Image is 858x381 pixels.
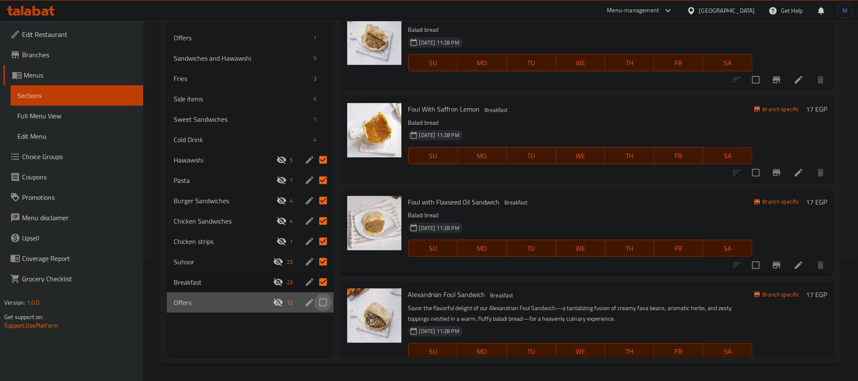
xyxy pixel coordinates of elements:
[22,253,136,263] span: Coverage Report
[174,277,274,287] div: Breakfast
[310,34,320,42] span: 1
[482,105,512,115] span: Breakfast
[11,106,143,126] a: Full Menu View
[707,150,749,162] span: SA
[658,150,700,162] span: FR
[412,150,454,162] span: SU
[556,54,605,71] button: WE
[273,257,283,267] svg: Inactive section
[283,277,296,287] div: items
[3,146,143,167] a: Choice Groups
[347,11,401,65] img: Foul Sandwich
[283,258,296,266] span: 23
[461,150,504,162] span: MO
[310,115,320,123] span: 1
[3,187,143,207] a: Promotions
[167,48,334,68] div: Sandwiches and Hawawshi5
[747,256,765,274] span: Select to update
[174,155,277,165] div: Hawawshi
[759,105,803,113] span: Branch specific
[3,167,143,187] a: Coupons
[806,11,828,22] h6: 14 EGP
[310,75,320,83] span: 3
[310,136,320,144] span: 4
[458,54,507,71] button: MO
[510,242,553,255] span: TU
[605,147,654,164] button: TH
[811,255,831,275] button: delete
[17,90,136,101] span: Sections
[303,174,316,187] button: edit
[703,240,753,257] button: SA
[167,231,334,252] div: Chicken strips1edit
[273,277,283,287] svg: Inactive section
[707,57,749,69] span: SA
[22,50,136,60] span: Branches
[501,198,531,208] div: Breakfast
[408,54,458,71] button: SU
[174,196,277,206] span: Burger Sandwiches
[174,257,274,267] span: Suhoor
[408,147,458,164] button: SU
[3,207,143,228] a: Menu disclaimer
[3,228,143,248] a: Upsell
[510,57,553,69] span: TU
[408,303,753,324] p: Savor the flavorful delight of our Alexandrian Foul Sandwich—a tantalizing fusion of creamy fava ...
[174,33,310,43] span: Offers
[167,89,334,109] div: Side items6
[22,29,136,39] span: Edit Restaurant
[487,291,517,300] span: Breakfast
[174,175,277,185] div: Pasta
[3,269,143,289] a: Grocery Checklist
[174,94,310,104] span: Side items
[605,343,654,360] button: TH
[605,54,654,71] button: TH
[303,235,316,248] button: edit
[287,155,296,165] div: items
[3,24,143,45] a: Edit Restaurant
[458,240,507,257] button: MO
[507,147,556,164] button: TU
[412,242,454,255] span: SU
[609,345,651,358] span: TH
[22,151,136,162] span: Choice Groups
[654,240,703,257] button: FR
[347,196,401,250] img: Foul with Flaxseed Oil Sandwich
[310,134,320,145] div: items
[17,111,136,121] span: Full Menu View
[658,345,700,358] span: FR
[559,150,602,162] span: WE
[747,71,765,89] span: Select to update
[273,297,283,308] svg: Inactive section
[767,162,787,183] button: Branch-specific-item
[167,68,334,89] div: Fries3
[174,73,310,84] span: Fries
[287,196,296,206] div: items
[416,224,463,232] span: [DATE] 11:28 PM
[4,297,25,308] span: Version:
[794,168,804,178] a: Edit menu item
[408,288,485,301] span: Alexandrian Foul Sandwich
[167,190,334,211] div: Burger Sandwiches4edit
[654,147,703,164] button: FR
[556,147,605,164] button: WE
[507,54,556,71] button: TU
[347,103,401,157] img: Foul With Saffron Lemon
[310,73,320,84] div: items
[167,109,334,129] div: Sweet Sandwiches1
[4,320,58,331] a: Support.OpsPlatform
[408,25,753,35] p: Baladi bread
[767,255,787,275] button: Branch-specific-item
[507,240,556,257] button: TU
[408,118,753,128] p: Baladi bread
[287,216,296,226] div: items
[283,257,296,267] div: items
[167,28,334,48] div: Offers1
[11,126,143,146] a: Edit Menu
[174,216,277,226] span: Chicken Sandwiches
